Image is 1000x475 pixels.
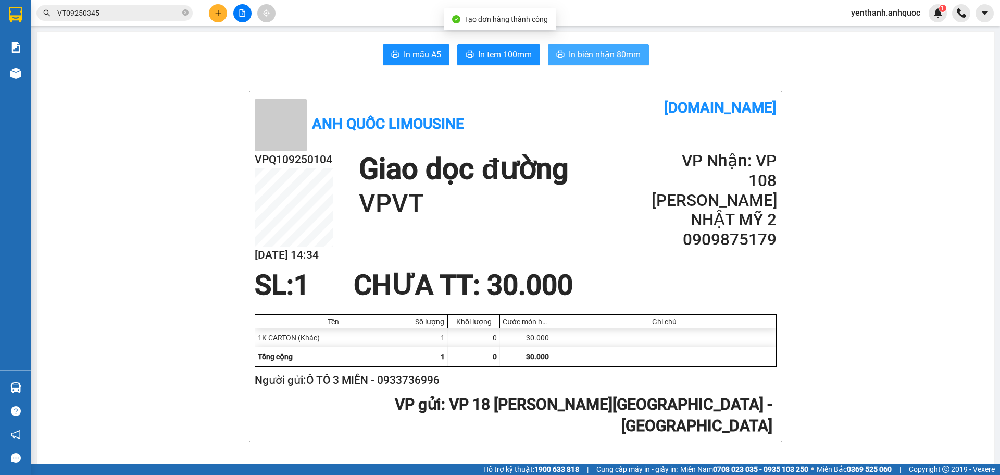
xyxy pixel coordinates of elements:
[10,68,21,79] img: warehouse-icon
[466,50,474,60] span: printer
[255,151,333,168] h2: VPQ109250104
[239,9,246,17] span: file-add
[404,48,441,61] span: In mẫu A5
[942,466,949,473] span: copyright
[933,8,943,18] img: icon-new-feature
[941,5,944,12] span: 1
[359,151,568,187] h1: Giao dọc đường
[652,230,777,250] h2: 0909875179
[652,151,777,210] h2: VP Nhận: VP 108 [PERSON_NAME]
[43,9,51,17] span: search
[452,15,460,23] span: check-circle
[11,406,21,416] span: question-circle
[257,4,276,22] button: aim
[596,464,678,475] span: Cung cấp máy in - giấy in:
[10,42,21,53] img: solution-icon
[414,318,445,326] div: Số lượng
[258,352,293,361] span: Tổng cộng
[811,467,814,471] span: ⚪️
[587,464,589,475] span: |
[664,99,777,116] b: [DOMAIN_NAME]
[233,4,252,22] button: file-add
[209,4,227,22] button: plus
[843,6,929,19] span: yenthanh.anhquoc
[526,352,549,361] span: 30.000
[395,395,441,413] span: VP gửi
[713,465,808,473] strong: 0708 023 035 - 0935 103 250
[255,269,294,301] span: SL:
[652,210,777,230] h2: NHẬT MỸ 2
[556,50,565,60] span: printer
[255,394,772,436] h2: : VP 18 [PERSON_NAME][GEOGRAPHIC_DATA] - [GEOGRAPHIC_DATA]
[451,318,497,326] div: Khối lượng
[493,352,497,361] span: 0
[411,328,448,347] div: 1
[478,48,532,61] span: In tem 100mm
[457,44,540,65] button: printerIn tem 100mm
[383,44,449,65] button: printerIn mẫu A5
[9,7,22,22] img: logo-vxr
[465,15,548,23] span: Tạo đơn hàng thành công
[976,4,994,22] button: caret-down
[57,7,180,19] input: Tìm tên, số ĐT hoặc mã đơn
[215,9,222,17] span: plus
[680,464,808,475] span: Miền Nam
[294,269,309,301] span: 1
[10,382,21,393] img: warehouse-icon
[569,48,641,61] span: In biên nhận 80mm
[847,465,892,473] strong: 0369 525 060
[957,8,966,18] img: phone-icon
[899,464,901,475] span: |
[483,464,579,475] span: Hỗ trợ kỹ thuật:
[312,115,464,132] b: Anh Quốc Limousine
[258,318,408,326] div: Tên
[448,328,500,347] div: 0
[548,44,649,65] button: printerIn biên nhận 80mm
[182,9,189,16] span: close-circle
[255,372,772,389] h2: Người gửi: Ô TÔ 3 MIỀN - 0933736996
[359,187,568,221] h1: VPVT
[262,9,270,17] span: aim
[11,453,21,463] span: message
[182,8,189,18] span: close-circle
[555,318,773,326] div: Ghi chú
[980,8,990,18] span: caret-down
[500,328,552,347] div: 30.000
[503,318,549,326] div: Cước món hàng
[255,328,411,347] div: 1K CARTON (Khác)
[534,465,579,473] strong: 1900 633 818
[939,5,946,12] sup: 1
[817,464,892,475] span: Miền Bắc
[391,50,399,60] span: printer
[441,352,445,361] span: 1
[11,430,21,440] span: notification
[347,270,579,301] div: CHƯA TT : 30.000
[255,247,333,264] h2: [DATE] 14:34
